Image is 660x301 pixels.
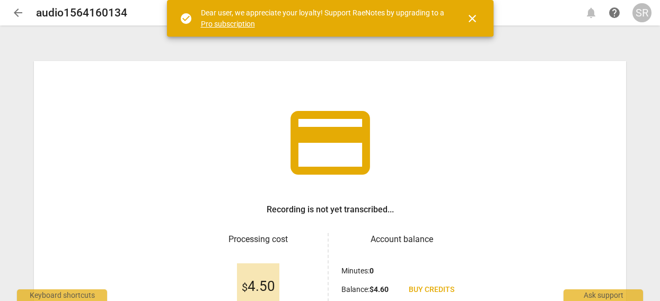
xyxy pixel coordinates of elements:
[341,265,374,277] p: Minutes :
[242,281,248,294] span: $
[608,6,621,19] span: help
[409,285,454,295] span: Buy credits
[36,6,127,20] h2: audio1564160134
[242,279,275,295] span: 4.50
[267,203,394,216] h3: Recording is not yet transcribed...
[466,12,479,25] span: close
[564,289,643,301] div: Ask support
[283,95,378,191] span: credit_card
[369,266,374,275] b: 0
[400,280,463,299] a: Buy credits
[460,6,485,31] button: Close
[201,20,255,28] a: Pro subscription
[198,233,319,246] h3: Processing cost
[17,289,107,301] div: Keyboard shortcuts
[369,285,389,294] b: $ 4.60
[180,12,192,25] span: check_circle
[341,233,463,246] h3: Account balance
[12,6,24,19] span: arrow_back
[632,3,652,22] button: SR
[341,284,389,295] p: Balance :
[605,3,624,22] a: Help
[201,7,447,29] div: Dear user, we appreciate your loyalty! Support RaeNotes by upgrading to a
